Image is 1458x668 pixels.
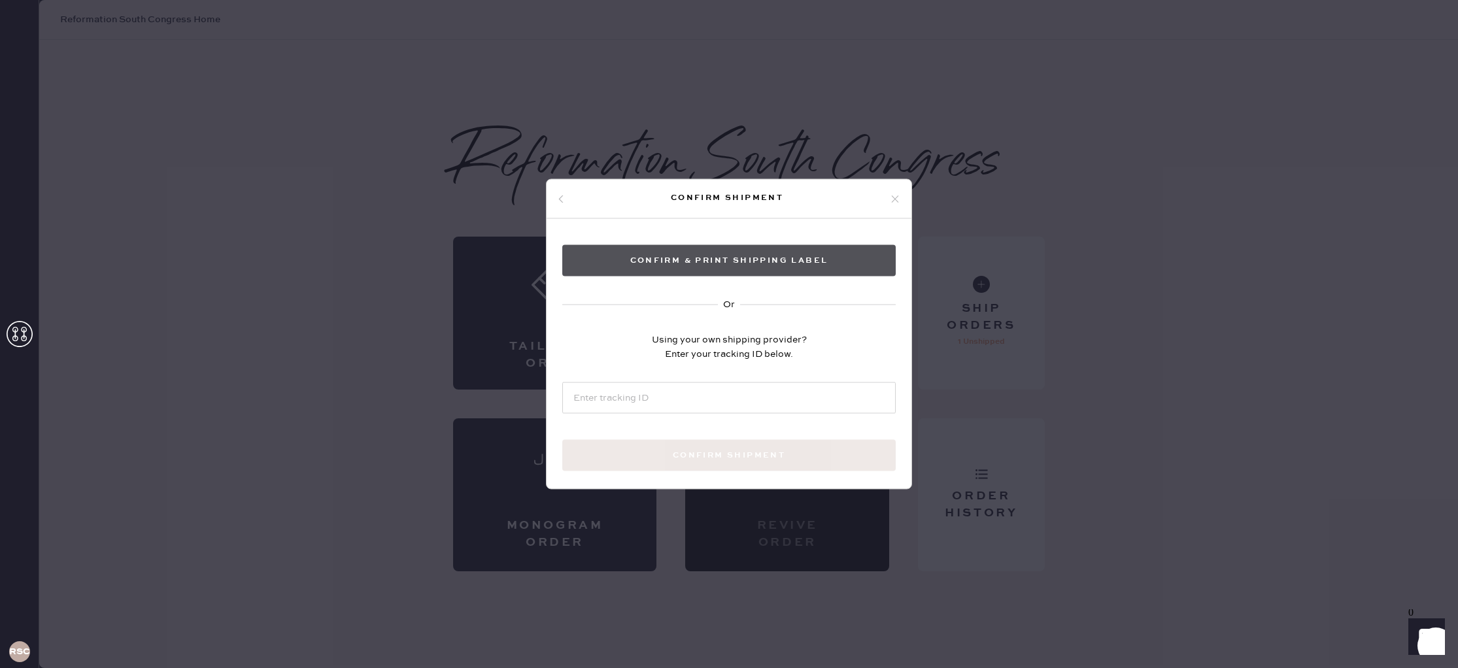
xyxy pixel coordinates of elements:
div: Or [723,297,735,312]
button: Confirm & Print shipping label [562,245,896,276]
div: Confirm shipment [565,190,889,205]
iframe: Front Chat [1396,609,1452,665]
h3: RSCA [9,647,30,656]
input: Enter tracking ID [562,382,896,414]
div: Using your own shipping provider? Enter your tracking ID below. [652,333,807,361]
button: Confirm shipment [562,440,896,471]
